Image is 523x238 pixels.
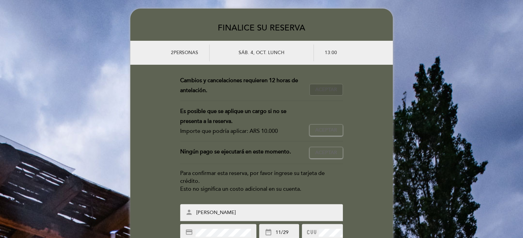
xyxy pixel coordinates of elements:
button: Aceptar [309,124,343,136]
input: MM/YY [275,229,299,237]
span: Aceptar [315,149,337,156]
span: personas [174,50,198,55]
i: person [185,209,193,216]
div: 2 [138,45,209,61]
button: Aceptar [309,147,343,159]
div: Ningún pago se ejecutará en este momento. [180,147,309,159]
div: Para confirmar esta reserva, por favor ingrese su tarjeta de crédito. Esto no significa un costo ... [180,170,343,193]
div: sáb. 4, oct. LUNCH [209,45,314,61]
i: credit_card [185,228,193,236]
span: Aceptar [315,127,337,134]
span: FINALICE SU RESERVA [218,23,305,33]
div: Es posible que se aplique un cargo si no se presenta a la reserva. [180,107,304,126]
span: Aceptar [315,86,337,93]
button: Aceptar [309,84,343,96]
input: Nombre impreso en la tarjeta [196,209,344,217]
i: date_range [265,228,272,236]
div: Cambios y cancelaciones requieren 12 horas de antelación. [180,76,309,96]
div: Importe que podría aplicar: ARS 10.000 [180,126,304,136]
div: 13:00 [314,45,385,61]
